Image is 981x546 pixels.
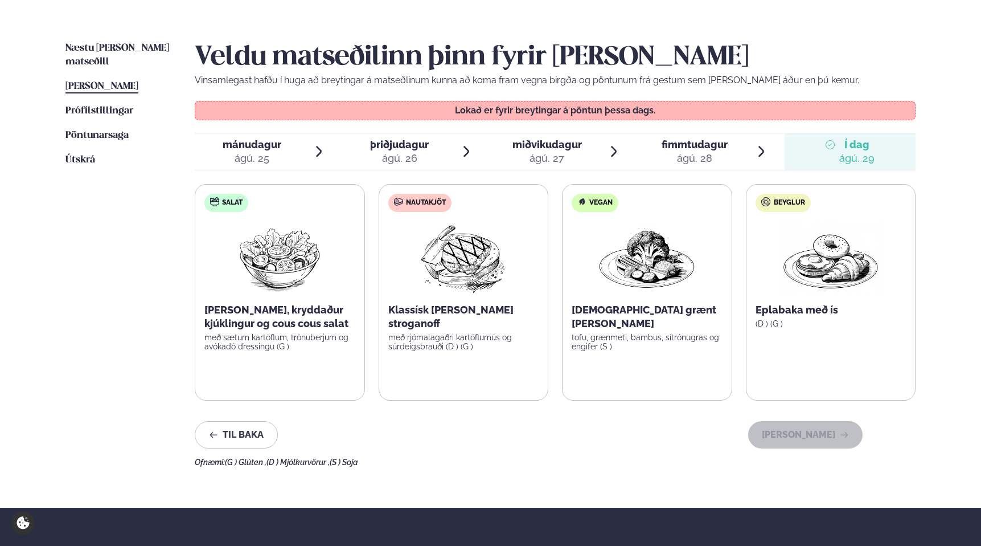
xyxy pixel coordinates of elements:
p: [PERSON_NAME], kryddaður kjúklingur og cous cous salat [204,303,355,331]
p: tofu, grænmeti, bambus, sítrónugras og engifer (S ) [572,333,723,351]
div: ágú. 28 [662,152,728,165]
p: með sætum kartöflum, trönuberjum og avókadó dressingu (G ) [204,333,355,351]
a: Næstu [PERSON_NAME] matseðill [65,42,172,69]
span: Salat [222,198,243,207]
a: Cookie settings [11,511,35,535]
div: ágú. 29 [839,152,875,165]
span: Í dag [839,138,875,152]
span: fimmtudagur [662,138,728,150]
a: Prófílstillingar [65,104,133,118]
img: Croissant.png [781,221,881,294]
p: [DEMOGRAPHIC_DATA] grænt [PERSON_NAME] [572,303,723,331]
span: Vegan [589,198,613,207]
img: Beef-Meat.png [413,221,514,294]
a: Útskrá [65,153,95,167]
span: Næstu [PERSON_NAME] matseðill [65,43,169,67]
span: þriðjudagur [370,138,429,150]
span: (D ) Mjólkurvörur , [266,458,330,467]
a: [PERSON_NAME] [65,80,138,93]
div: Ofnæmi: [195,458,916,467]
span: Prófílstillingar [65,106,133,116]
span: (G ) Glúten , [225,458,266,467]
p: Eplabaka með ís [756,303,906,317]
div: ágú. 27 [512,152,582,165]
span: Útskrá [65,155,95,165]
img: Vegan.png [597,221,697,294]
span: miðvikudagur [512,138,582,150]
h2: Veldu matseðilinn þinn fyrir [PERSON_NAME] [195,42,916,74]
span: Nautakjöt [406,198,446,207]
div: ágú. 25 [223,152,281,165]
span: Beyglur [774,198,805,207]
a: Pöntunarsaga [65,129,129,142]
img: bagle-new-16px.svg [761,197,771,206]
p: Klassísk [PERSON_NAME] stroganoff [388,303,539,331]
button: [PERSON_NAME] [748,421,863,449]
div: ágú. 26 [370,152,429,165]
p: (D ) (G ) [756,319,906,328]
img: beef.svg [394,197,403,206]
span: (S ) Soja [330,458,358,467]
img: Vegan.svg [577,197,586,206]
p: Vinsamlegast hafðu í huga að breytingar á matseðlinum kunna að koma fram vegna birgða og pöntunum... [195,74,916,87]
img: salad.svg [210,197,219,206]
p: Lokað er fyrir breytingar á pöntun þessa dags. [207,106,904,115]
button: Til baka [195,421,278,449]
p: með rjómalagaðri kartöflumús og súrdeigsbrauði (D ) (G ) [388,333,539,351]
span: [PERSON_NAME] [65,82,138,91]
img: Salad.png [229,221,330,294]
span: Pöntunarsaga [65,131,129,140]
span: mánudagur [223,138,281,150]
